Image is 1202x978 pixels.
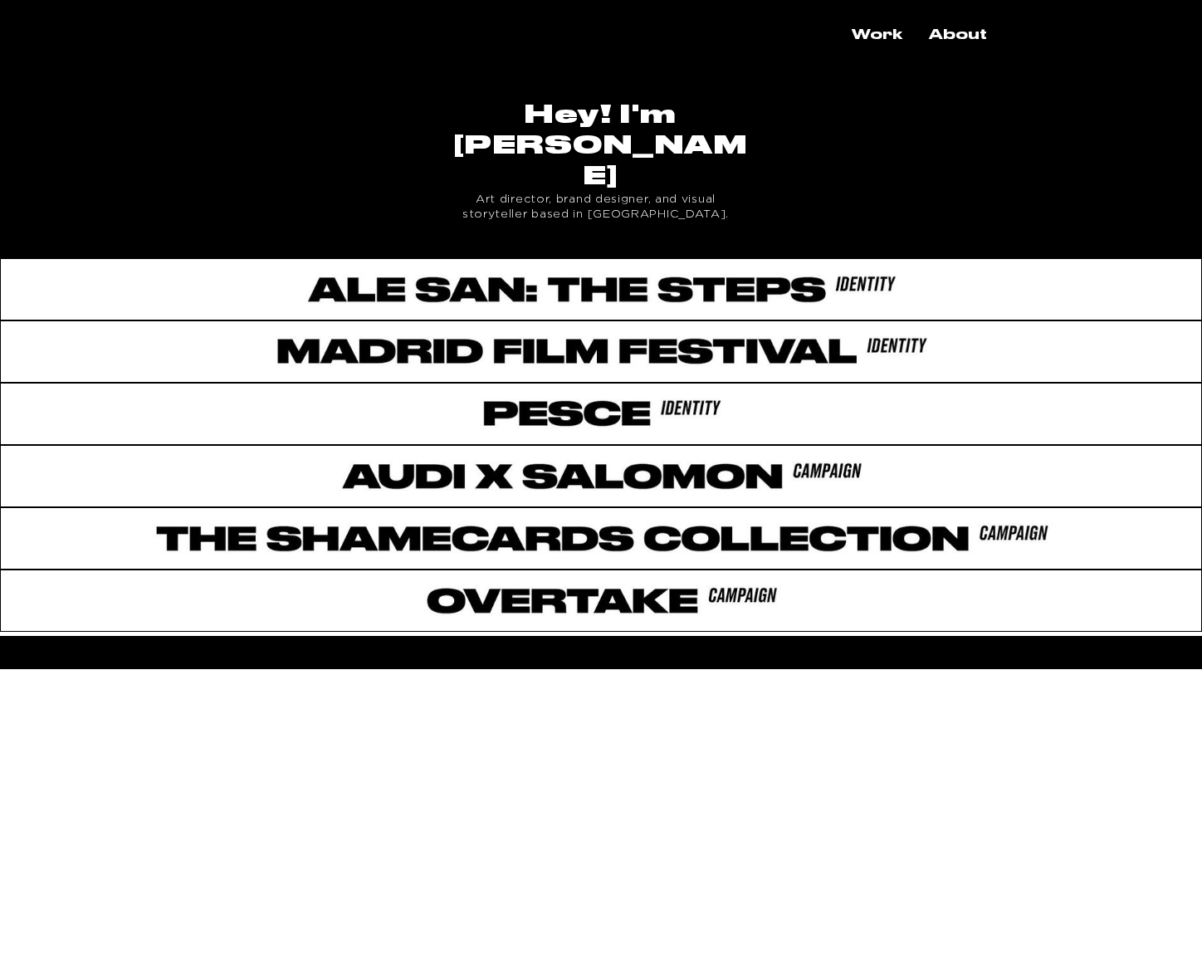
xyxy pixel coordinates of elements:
a: Work [838,21,916,50]
span: Hey! I'm [PERSON_NAME] [454,103,747,188]
span: Art director, brand designer, and visual storyteller based in [GEOGRAPHIC_DATA]. [462,192,729,220]
nav: Site [838,21,999,50]
a: About [916,21,999,50]
p: Work [843,21,911,50]
p: About [921,21,995,50]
